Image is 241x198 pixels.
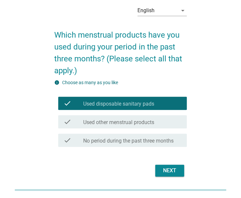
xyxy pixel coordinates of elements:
[63,118,71,126] i: check
[160,167,179,175] div: Next
[62,80,118,85] label: Choose as many as you like
[179,7,187,15] i: arrow_drop_down
[83,119,154,126] label: Used other menstrual products
[54,22,187,77] h2: Which menstrual products have you used during your period in the past three months? (Please selec...
[83,138,174,144] label: No period during the past three months
[155,165,184,177] button: Next
[137,8,155,14] div: English
[63,136,71,144] i: check
[63,99,71,107] i: check
[54,80,60,85] i: info
[83,101,154,107] label: Used disposable sanitary pads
